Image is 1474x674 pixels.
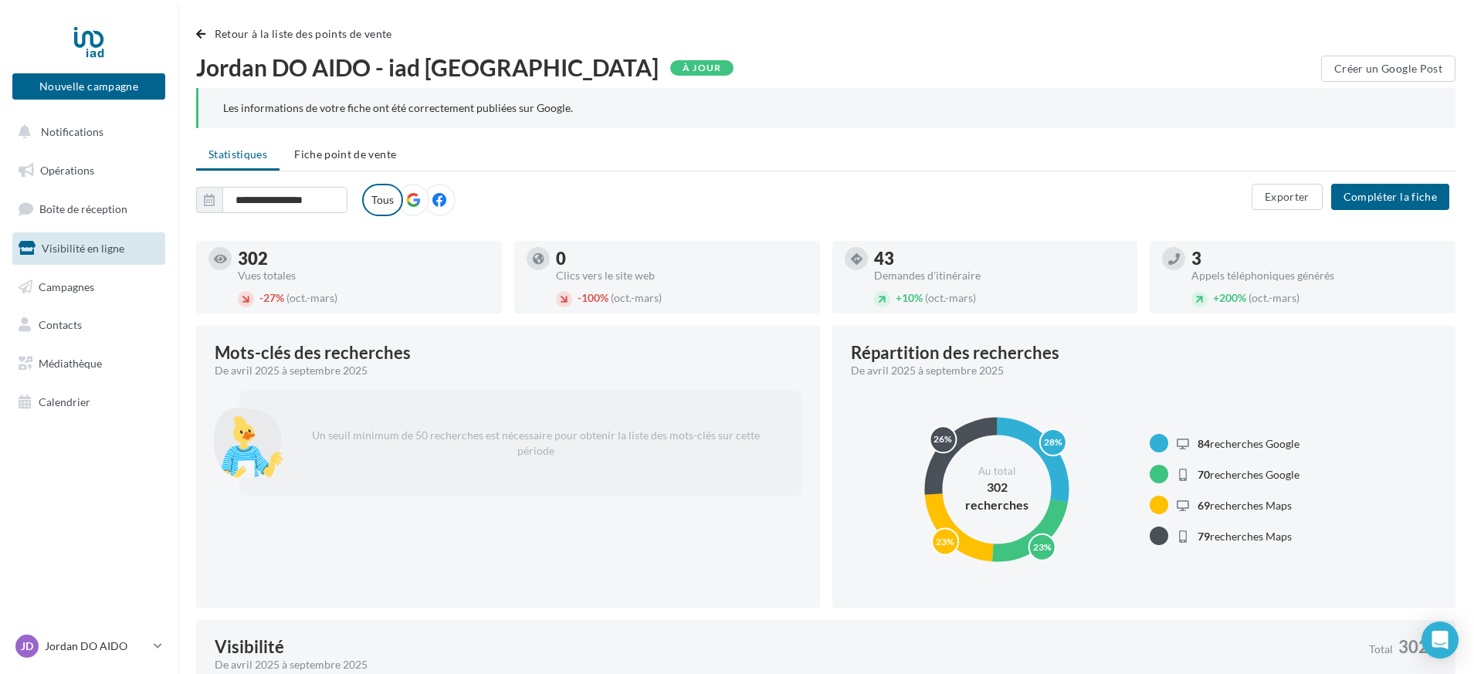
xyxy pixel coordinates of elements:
span: 10% [896,291,923,304]
div: Open Intercom Messenger [1421,622,1459,659]
span: recherches Google [1198,437,1299,450]
div: 0 [556,250,808,267]
a: Médiathèque [9,347,168,380]
a: Contacts [9,309,168,341]
div: Visibilité [215,638,284,655]
span: Mots-clés des recherches [215,344,411,361]
a: Calendrier [9,386,168,418]
p: Jordan DO AIDO [45,638,147,654]
button: Nouvelle campagne [12,73,165,100]
div: Appels téléphoniques générés [1191,270,1443,281]
a: JD Jordan DO AIDO [12,632,165,661]
span: 27% [259,291,284,304]
div: De avril 2025 à septembre 2025 [851,363,1425,378]
span: Opérations [40,164,94,177]
label: Tous [362,184,403,216]
span: 69 [1198,499,1210,512]
span: Boîte de réception [39,202,127,215]
div: Les informations de votre fiche ont été correctement publiées sur Google. [223,100,1431,116]
button: Retour à la liste des points de vente [196,25,398,43]
button: Compléter la fiche [1331,184,1449,210]
p: Un seuil minimum de 50 recherches est nécessaire pour obtenir la liste des mots-clés sur cette pé... [295,415,777,471]
a: Visibilité en ligne [9,232,168,265]
button: Exporter [1252,184,1323,210]
span: recherches Maps [1198,530,1292,543]
span: Fiche point de vente [294,147,396,161]
span: (oct.-mars) [611,291,662,304]
span: recherches Maps [1198,499,1292,512]
span: (oct.-mars) [1249,291,1299,304]
span: Total [1369,644,1393,655]
div: Demandes d'itinéraire [874,270,1126,281]
span: 84 [1198,437,1210,450]
button: Notifications [9,116,162,148]
div: Clics vers le site web [556,270,808,281]
a: Compléter la fiche [1325,189,1455,202]
span: Médiathèque [39,357,102,370]
span: + [1213,291,1219,304]
a: Campagnes [9,271,168,303]
span: JD [21,638,33,654]
span: recherches Google [1198,468,1299,481]
span: 100% [578,291,608,304]
div: Répartition des recherches [851,344,1059,361]
div: Vues totales [238,270,490,281]
span: 79 [1198,530,1210,543]
div: 3 [1191,250,1443,267]
span: Campagnes [39,279,94,293]
span: Notifications [41,125,103,138]
span: - [578,291,581,304]
a: Boîte de réception [9,192,168,225]
span: (oct.-mars) [286,291,337,304]
span: Retour à la liste des points de vente [215,27,392,40]
div: De avril 2025 à septembre 2025 [215,657,1357,672]
span: 70 [1198,468,1210,481]
div: À jour [670,60,734,76]
div: 43 [874,250,1126,267]
span: Calendrier [39,395,90,408]
span: 302 [1398,638,1428,655]
span: Visibilité en ligne [42,242,124,255]
div: 302 [238,250,490,267]
span: (oct.-mars) [925,291,976,304]
span: Contacts [39,318,82,331]
div: De avril 2025 à septembre 2025 [215,363,789,378]
button: Créer un Google Post [1321,56,1455,82]
span: - [259,291,263,304]
span: Jordan DO AIDO - iad [GEOGRAPHIC_DATA] [196,56,659,79]
span: 200% [1213,291,1246,304]
span: + [896,291,902,304]
a: Opérations [9,154,168,187]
